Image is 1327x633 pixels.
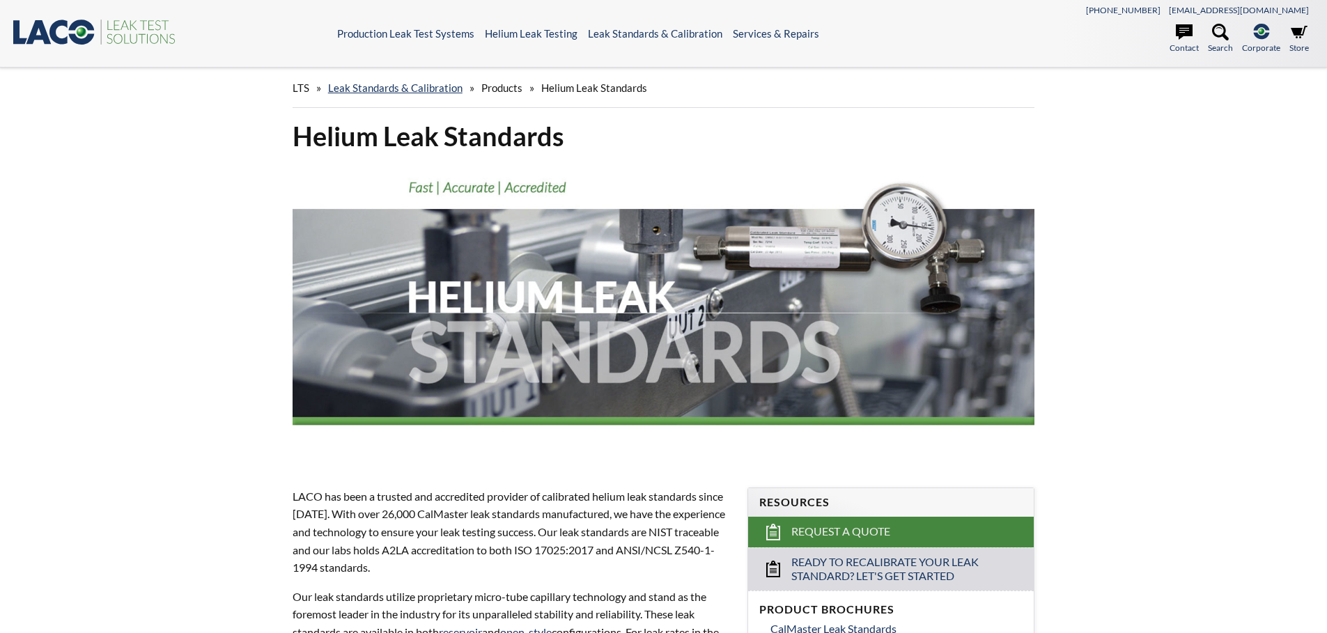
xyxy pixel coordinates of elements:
[293,164,1035,461] img: Helium Leak Standards header
[733,27,819,40] a: Services & Repairs
[1086,5,1161,15] a: [PHONE_NUMBER]
[485,27,577,40] a: Helium Leak Testing
[293,119,1035,153] h1: Helium Leak Standards
[748,547,1034,591] a: Ready to Recalibrate Your Leak Standard? Let's Get Started
[791,555,993,584] span: Ready to Recalibrate Your Leak Standard? Let's Get Started
[293,487,731,577] p: LACO has been a trusted and accredited provider of calibrated helium leak standards since [DATE]....
[481,81,522,94] span: Products
[1242,41,1280,54] span: Corporate
[1170,24,1199,54] a: Contact
[337,27,474,40] a: Production Leak Test Systems
[1289,24,1309,54] a: Store
[293,81,309,94] span: LTS
[1208,24,1233,54] a: Search
[541,81,647,94] span: Helium Leak Standards
[759,495,1023,510] h4: Resources
[293,68,1035,108] div: » » »
[328,81,463,94] a: Leak Standards & Calibration
[588,27,722,40] a: Leak Standards & Calibration
[748,517,1034,547] a: Request a Quote
[759,602,1023,617] h4: Product Brochures
[791,524,890,539] span: Request a Quote
[1169,5,1309,15] a: [EMAIL_ADDRESS][DOMAIN_NAME]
